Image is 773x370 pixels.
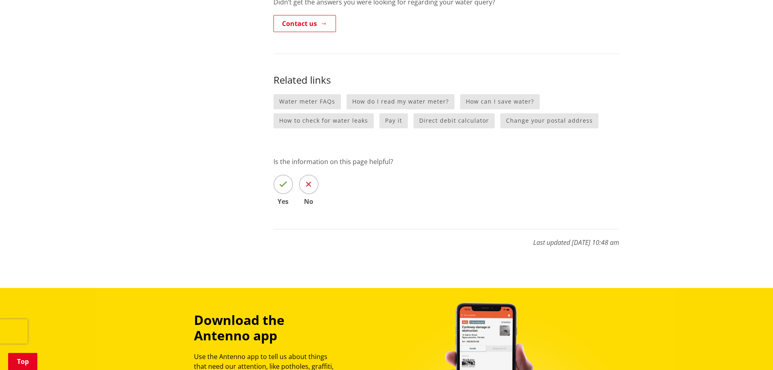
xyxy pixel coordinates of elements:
[736,336,765,365] iframe: Messenger Launcher
[8,353,37,370] a: Top
[273,15,336,32] a: Contact us
[273,157,619,167] p: Is the information on this page helpful?
[500,113,599,128] a: Change your postal address
[347,94,454,109] a: How do I read my water meter?
[273,94,341,109] a: Water meter FAQs
[273,74,619,86] h3: Related links
[379,113,408,128] a: Pay it
[194,312,341,344] h3: Download the Antenno app
[273,198,293,205] span: Yes
[413,113,495,128] a: Direct debit calculator
[460,94,540,109] a: How can I save water?
[273,113,374,128] a: How to check for water leaks
[273,229,619,247] p: Last updated [DATE] 10:48 am
[299,198,319,205] span: No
